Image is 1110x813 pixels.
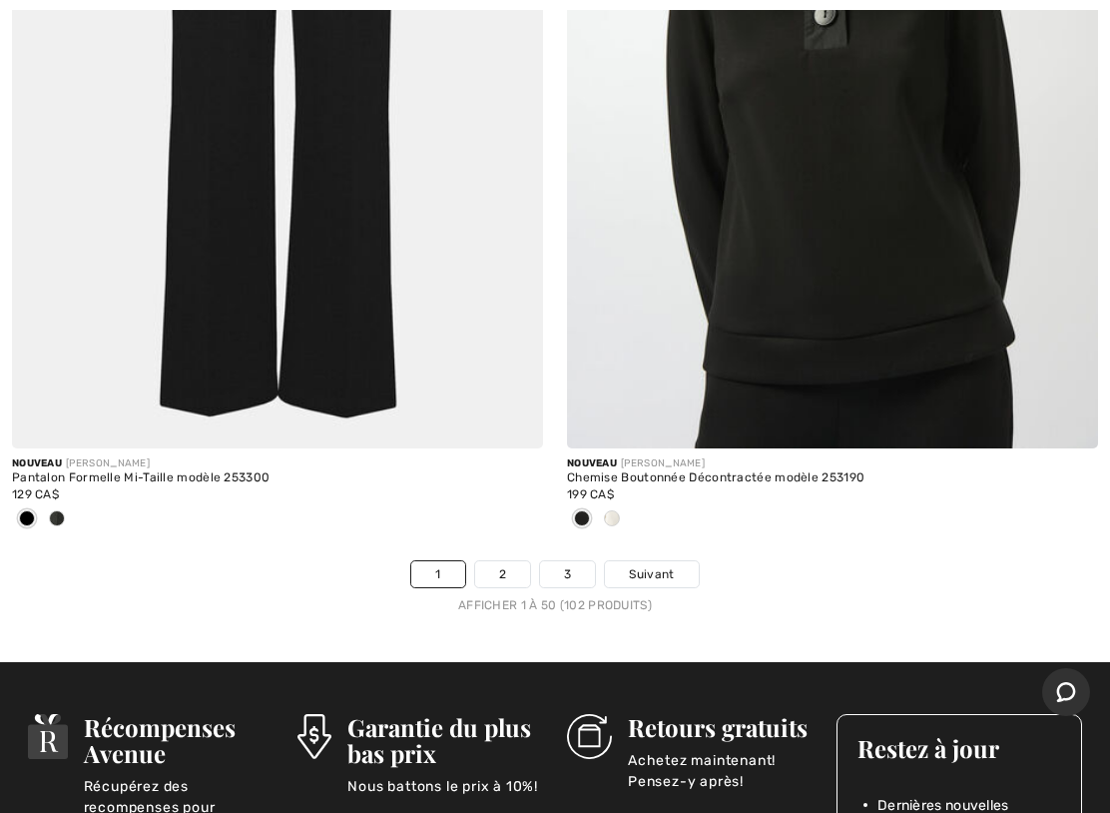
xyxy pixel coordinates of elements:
a: 2 [475,561,530,587]
h3: Garantie du plus bas prix [347,714,543,766]
span: Nouveau [12,457,62,469]
span: 199 CA$ [567,487,614,501]
img: Retours gratuits [567,714,612,759]
a: Suivant [605,561,698,587]
div: Black [12,503,42,536]
img: Garantie du plus bas prix [297,714,331,759]
h3: Restez à jour [857,735,1061,761]
div: Pantalon Formelle Mi-Taille modèle 253300 [12,471,543,485]
div: Off White [597,503,627,536]
p: Achetez maintenant! Pensez-y après! [628,750,813,790]
div: Chemise Boutonnée Décontractée modèle 253190 [567,471,1098,485]
h3: Récompenses Avenue [84,714,274,766]
div: [PERSON_NAME] [12,456,543,471]
div: Black [567,503,597,536]
a: 3 [540,561,595,587]
a: 1 [411,561,464,587]
iframe: Ouvre un widget dans lequel vous pouvez chatter avec l’un de nos agents [1042,668,1090,718]
span: 129 CA$ [12,487,59,501]
span: Suivant [629,565,674,583]
div: [PERSON_NAME] [567,456,1098,471]
img: Récompenses Avenue [28,714,68,759]
div: Grey melange [42,503,72,536]
h3: Retours gratuits [628,714,813,740]
span: Nouveau [567,457,617,469]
